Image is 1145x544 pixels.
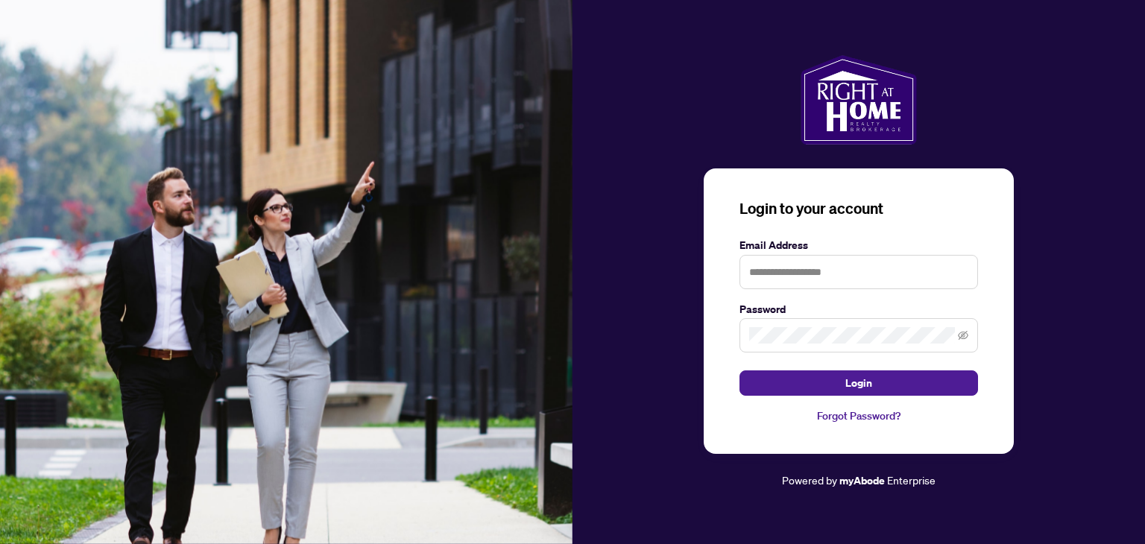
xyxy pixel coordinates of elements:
[887,473,936,487] span: Enterprise
[958,330,968,341] span: eye-invisible
[845,371,872,395] span: Login
[839,472,885,489] a: myAbode
[739,408,978,424] a: Forgot Password?
[739,237,978,253] label: Email Address
[801,55,916,145] img: ma-logo
[739,198,978,219] h3: Login to your account
[782,473,837,487] span: Powered by
[739,301,978,317] label: Password
[739,370,978,396] button: Login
